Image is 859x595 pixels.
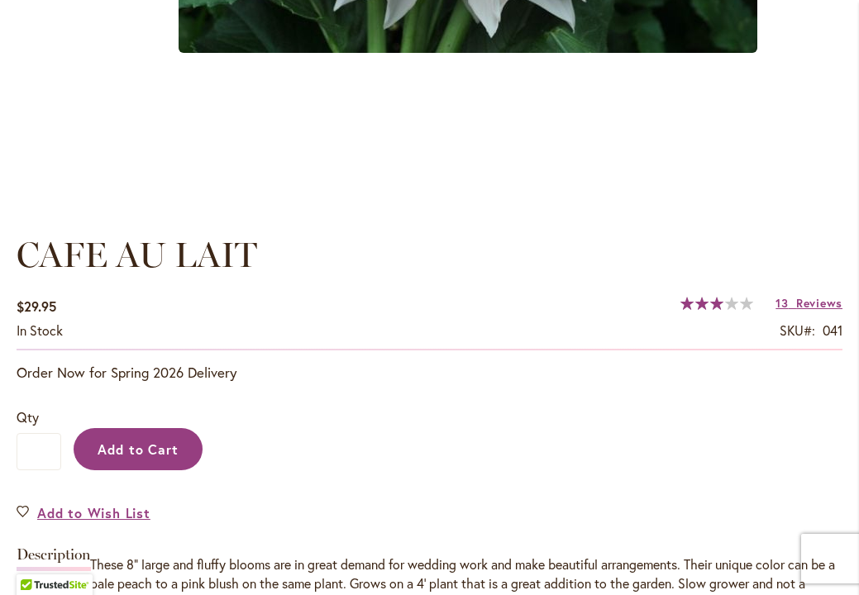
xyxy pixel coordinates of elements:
iframe: Launch Accessibility Center [12,536,59,583]
div: 041 [823,321,842,340]
span: CAFE AU LAIT [17,234,257,276]
strong: SKU [780,321,815,339]
span: Reviews [796,295,842,311]
div: 60% [680,297,753,310]
span: 13 [775,295,788,311]
p: Order Now for Spring 2026 Delivery [17,363,842,383]
span: $29.95 [17,297,56,315]
span: In stock [17,321,63,339]
a: Add to Wish List [17,503,150,522]
a: 13 Reviews [775,295,842,311]
div: Availability [17,321,63,340]
span: Add to Cart [98,440,179,458]
button: Add to Cart [74,428,203,470]
span: Add to Wish List [37,503,150,522]
span: Qty [17,408,39,426]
